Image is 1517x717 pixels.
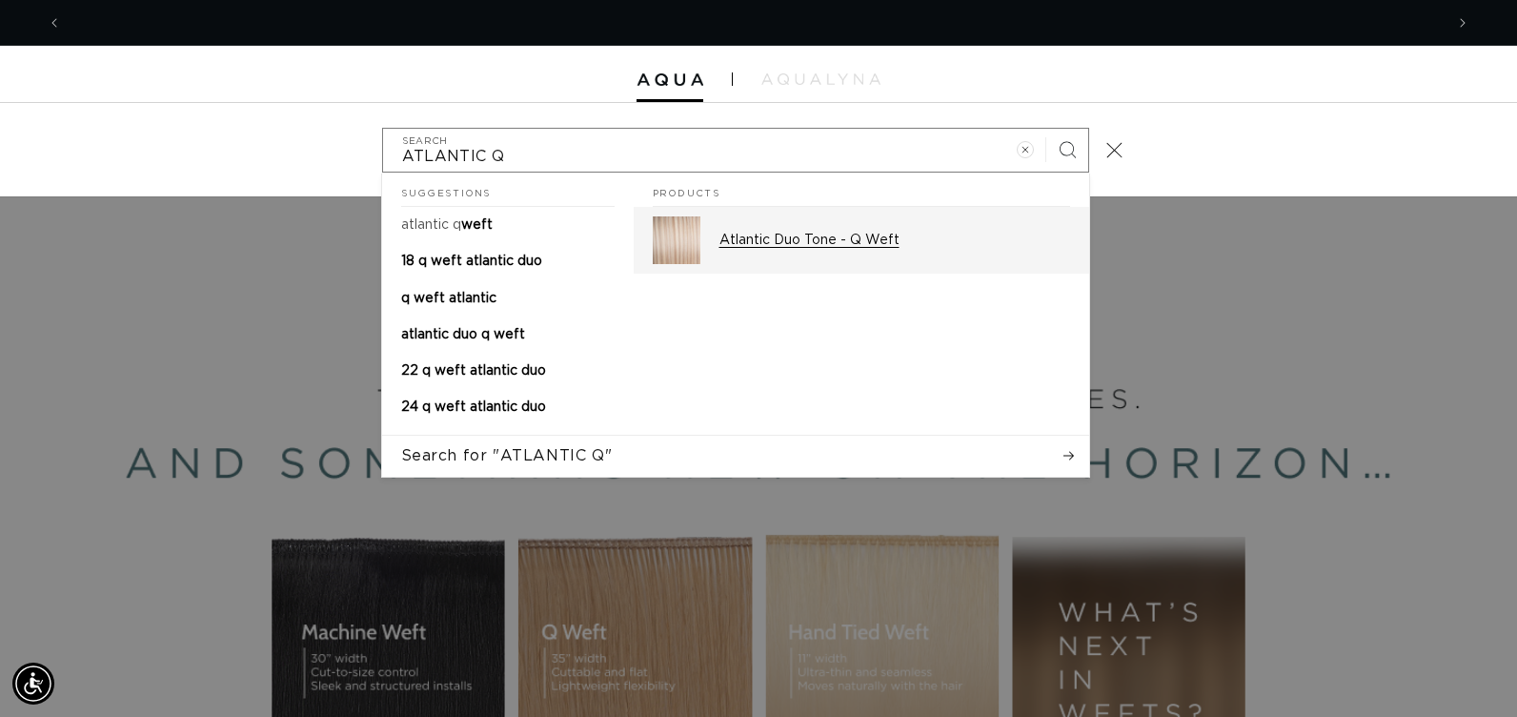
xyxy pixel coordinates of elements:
span: atlantic duo q weft [401,328,525,341]
p: Atlantic Duo Tone - Q Weft [719,232,1070,249]
span: weft [461,218,493,232]
span: q weft atlantic [401,292,496,305]
button: Next announcement [1442,5,1484,41]
div: Accessibility Menu [12,663,54,705]
iframe: Chat Widget [1422,625,1517,717]
button: Previous announcement [33,5,75,41]
img: Atlantic Duo Tone - Q Weft [653,216,700,264]
p: 18 q weft atlantic duo [401,253,542,270]
span: 24 q weft atlantic duo [401,400,546,414]
a: atlantic duo q weft [382,317,634,353]
img: Aqua Hair Extensions [637,73,703,87]
a: 22 q weft atlantic duo [382,353,634,389]
p: q weft atlantic [401,290,496,307]
p: 22 q weft atlantic duo [401,362,546,379]
input: Search [383,129,1088,172]
a: Atlantic Duo Tone - Q Weft [634,207,1089,274]
h2: Products [653,174,1070,208]
h2: Suggestions [401,174,615,208]
img: aqualyna.com [761,73,880,85]
button: Clear search term [1004,129,1046,171]
span: 22 q weft atlantic duo [401,364,546,378]
mark: atlantic q [401,218,461,232]
p: atlantic q weft [401,216,493,234]
button: Search [1046,129,1088,171]
a: atlantic q weft [382,207,634,243]
span: Search for "ATLANTIC Q" [401,445,613,466]
p: atlantic duo q weft [401,326,525,343]
a: 24 q weft atlantic duo [382,389,634,425]
a: q weft atlantic [382,280,634,317]
span: 18 q weft atlantic duo [401,255,542,268]
p: 24 q weft atlantic duo [401,399,546,416]
a: 18 q weft atlantic duo [382,243,634,279]
button: Close [1094,129,1136,171]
